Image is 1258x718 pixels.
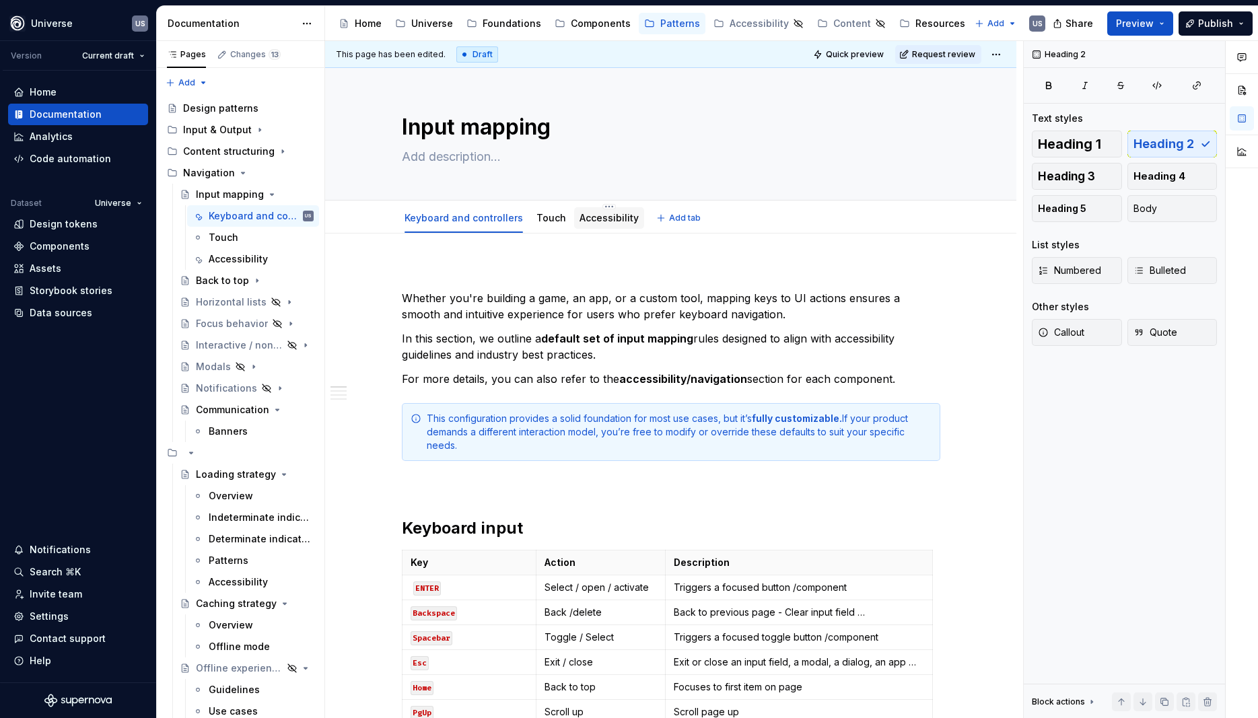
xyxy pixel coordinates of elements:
a: Patterns [639,13,705,34]
div: Keyboard and controllers [209,209,300,223]
a: Content [812,13,891,34]
code: ENTER [413,581,441,596]
span: Heading 5 [1038,202,1086,215]
a: Resources [894,13,971,34]
div: Other styles [1032,300,1089,314]
div: Settings [30,610,69,623]
span: Heading 1 [1038,137,1101,151]
div: Notifications [30,543,91,557]
div: Accessibility [209,252,268,266]
span: Body [1133,202,1157,215]
a: Loading strategy [174,464,319,485]
a: Universe [390,13,458,34]
p: Select / open / activate [545,581,657,594]
a: Overview [187,485,319,507]
p: Action [545,556,657,569]
a: Horizontal lists [174,291,319,313]
div: Assets [30,262,61,275]
button: Publish [1179,11,1253,36]
div: Navigation [183,166,235,180]
a: Indeterminate indicators [187,507,319,528]
div: Banners [209,425,248,438]
a: Offline experience [174,657,319,679]
a: Design patterns [162,98,319,119]
div: Indeterminate indicators [209,511,311,524]
div: Draft [456,46,498,63]
div: Resources [915,17,965,30]
div: Code automation [30,152,111,166]
button: Callout [1032,319,1122,346]
a: Focus behavior [174,313,319,334]
a: Overview [187,614,319,636]
span: This page has been edited. [336,49,446,60]
button: Quick preview [809,45,890,64]
strong: fully customizable. [752,412,842,424]
a: Accessibility [187,248,319,270]
div: Input & Output [162,119,319,141]
div: Patterns [660,17,700,30]
a: Accessibility [187,571,319,593]
div: This configuration provides a solid foundation for most use cases, but it’s If your product deman... [427,412,932,452]
span: Numbered [1038,264,1101,277]
a: Input mapping [174,184,319,205]
div: Page tree [333,10,968,37]
p: Back /delete [545,606,657,619]
div: Overview [209,489,253,503]
a: Code automation [8,148,148,170]
p: Description [674,556,923,569]
p: Toggle / Select [545,631,657,644]
div: Text styles [1032,112,1083,125]
span: Quote [1133,326,1177,339]
button: Heading 3 [1032,163,1122,190]
div: Invite team [30,587,82,601]
div: Documentation [168,17,295,30]
a: Settings [8,606,148,627]
a: Documentation [8,104,148,125]
div: Navigation [162,162,319,184]
button: Add tab [652,209,707,227]
strong: default set of input mapping [541,332,693,345]
span: Share [1065,17,1093,30]
button: Heading 1 [1032,131,1122,157]
a: Accessibility [580,212,639,223]
div: Content [833,17,871,30]
p: Focuses to first item on page [674,680,923,694]
div: Loading strategy [196,468,276,481]
span: Preview [1116,17,1154,30]
a: Keyboard and controllers [405,212,523,223]
span: Current draft [82,50,134,61]
p: Back to top [545,680,657,694]
div: Determinate indicators [209,532,311,546]
p: Key [411,556,528,569]
button: Contact support [8,628,148,649]
a: Interactive / non-interactive [174,334,319,356]
a: Guidelines [187,679,319,701]
div: Storybook stories [30,284,112,297]
button: Body [1127,195,1218,222]
p: Exit / close [545,655,657,669]
span: Quick preview [826,49,884,60]
div: Content structuring [183,145,275,158]
button: Request review [895,45,981,64]
svg: Supernova Logo [44,694,112,707]
button: Bulleted [1127,257,1218,284]
button: Quote [1127,319,1218,346]
div: Universe [31,17,73,30]
p: Triggers a focused toggle button /component [674,631,923,644]
span: Request review [912,49,975,60]
a: Touch [536,212,566,223]
strong: accessibility/navigation [619,372,747,386]
a: Design tokens [8,213,148,235]
div: Offline experience [196,661,283,675]
button: Add [162,73,212,92]
div: Foundations [483,17,541,30]
button: UniverseUS [3,9,153,38]
a: Storybook stories [8,280,148,301]
a: Home [333,13,387,34]
div: Home [355,17,382,30]
div: Accessibility [730,17,789,30]
a: Caching strategy [174,593,319,614]
span: Universe [95,198,131,209]
div: Components [571,17,631,30]
div: Guidelines [209,683,260,696]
